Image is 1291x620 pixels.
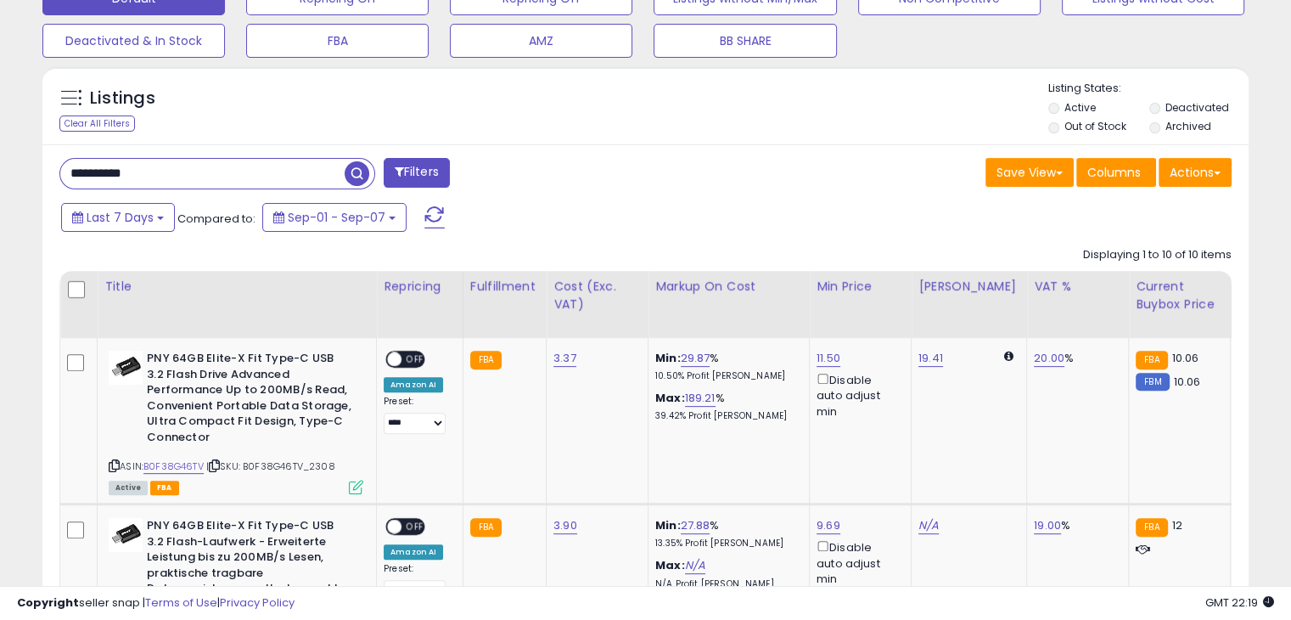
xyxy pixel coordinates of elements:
[1136,373,1169,391] small: FBM
[1165,100,1228,115] label: Deactivated
[655,557,685,573] b: Max:
[655,370,796,382] p: 10.50% Profit [PERSON_NAME]
[685,390,716,407] a: 189.21
[288,209,385,226] span: Sep-01 - Sep-07
[150,481,179,495] span: FBA
[685,557,705,574] a: N/A
[553,278,641,313] div: Cost (Exc. VAT)
[1159,158,1232,187] button: Actions
[655,517,681,533] b: Min:
[145,595,217,611] a: Terms of Use
[1064,119,1126,133] label: Out of Stock
[1205,595,1274,611] span: 2025-09-15 22:19 GMT
[1136,278,1223,313] div: Current Buybox Price
[553,350,576,367] a: 3.37
[401,520,429,534] span: OFF
[655,538,796,550] p: 13.35% Profit [PERSON_NAME]
[817,350,840,367] a: 11.50
[655,391,796,422] div: %
[655,390,685,406] b: Max:
[1004,351,1013,362] i: Calculated using Dynamic Max Price.
[1087,164,1141,181] span: Columns
[147,518,353,617] b: PNY 64GB Elite-X Fit Type-C USB 3.2 Flash-Laufwerk - Erweiterte Leistung bis zu 200MB/s Lesen, pr...
[246,24,429,58] button: FBA
[147,351,353,449] b: PNY 64GB Elite-X Fit Type-C USB 3.2 Flash Drive Advanced Performance Up to 200MB/s Read, Convenie...
[59,116,135,132] div: Clear All Filters
[655,410,796,422] p: 39.42% Profit [PERSON_NAME]
[655,350,681,366] b: Min:
[109,351,363,493] div: ASIN:
[109,481,148,495] span: All listings currently available for purchase on Amazon
[450,24,632,58] button: AMZ
[17,595,79,611] strong: Copyright
[655,351,796,382] div: %
[470,278,539,296] div: Fulfillment
[384,377,443,392] div: Amazon AI
[1172,517,1182,533] span: 12
[384,544,443,560] div: Amazon AI
[654,24,836,58] button: BB SHARE
[1136,351,1167,369] small: FBA
[401,352,429,367] span: OFF
[1165,119,1210,133] label: Archived
[817,278,904,296] div: Min Price
[1034,351,1115,366] div: %
[384,158,450,188] button: Filters
[109,351,143,385] img: 31y8sodWBCL._SL40_.jpg
[61,203,175,232] button: Last 7 Days
[90,87,155,110] h5: Listings
[1076,158,1156,187] button: Columns
[1172,350,1199,366] span: 10.06
[384,396,450,434] div: Preset:
[87,209,154,226] span: Last 7 Days
[470,518,502,537] small: FBA
[1048,81,1249,97] p: Listing States:
[1034,518,1115,533] div: %
[918,278,1019,296] div: [PERSON_NAME]
[42,24,225,58] button: Deactivated & In Stock
[384,563,450,601] div: Preset:
[1136,518,1167,537] small: FBA
[143,459,204,474] a: B0F38G46TV
[681,517,710,534] a: 27.88
[1034,350,1064,367] a: 20.00
[817,370,898,420] div: Disable auto adjust min
[177,211,255,227] span: Compared to:
[817,538,898,587] div: Disable auto adjust min
[1034,278,1121,296] div: VAT %
[17,595,295,612] div: seller snap | |
[681,350,710,367] a: 29.87
[553,517,577,534] a: 3.90
[262,203,407,232] button: Sep-01 - Sep-07
[206,459,335,473] span: | SKU: B0F38G46TV_2308
[104,278,369,296] div: Title
[1083,247,1232,263] div: Displaying 1 to 10 of 10 items
[1034,517,1061,534] a: 19.00
[918,517,939,534] a: N/A
[470,351,502,369] small: FBA
[220,595,295,611] a: Privacy Policy
[648,271,810,338] th: The percentage added to the cost of goods (COGS) that forms the calculator for Min & Max prices.
[985,158,1074,187] button: Save View
[384,278,456,296] div: Repricing
[1174,374,1201,390] span: 10.06
[817,517,840,534] a: 9.69
[655,518,796,550] div: %
[1064,100,1096,115] label: Active
[918,350,943,367] a: 19.41
[109,518,143,552] img: 31y8sodWBCL._SL40_.jpg
[655,278,802,296] div: Markup on Cost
